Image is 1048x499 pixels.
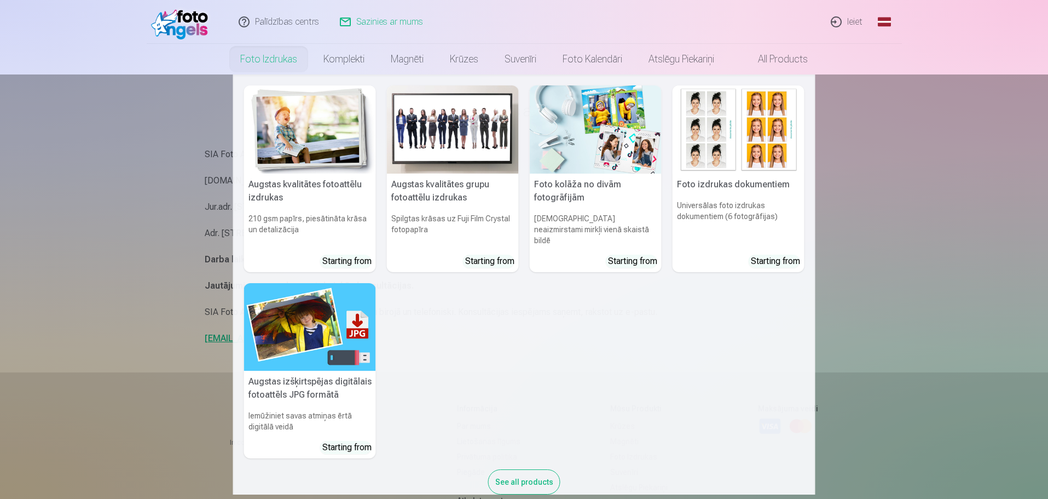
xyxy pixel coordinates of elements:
a: Augstas kvalitātes fotoattēlu izdrukasAugstas kvalitātes fotoattēlu izdrukas210 gsm papīrs, piesā... [244,85,376,272]
div: Starting from [322,441,372,454]
h5: Augstas kvalitātes grupu fotoattēlu izdrukas [387,174,519,209]
a: Atslēgu piekariņi [635,44,727,74]
div: See all products [488,469,560,495]
h6: Iemūžiniet savas atmiņas ērtā digitālā veidā [244,406,376,437]
a: Suvenīri [491,44,549,74]
a: All products [727,44,821,74]
img: Augstas kvalitātes grupu fotoattēlu izdrukas [387,85,519,174]
h6: Spilgtas krāsas uz Fuji Film Crystal fotopapīra [387,209,519,250]
div: Starting from [751,255,800,268]
div: Starting from [322,255,372,268]
img: Foto izdrukas dokumentiem [673,85,804,174]
a: Foto kolāža no divām fotogrāfijāmFoto kolāža no divām fotogrāfijām[DEMOGRAPHIC_DATA] neaizmirstam... [530,85,662,272]
a: Krūzes [437,44,491,74]
a: Augstas kvalitātes grupu fotoattēlu izdrukasAugstas kvalitātes grupu fotoattēlu izdrukasSpilgtas ... [387,85,519,272]
img: Foto kolāža no divām fotogrāfijām [530,85,662,174]
a: Foto izdrukas [227,44,310,74]
img: Augstas kvalitātes fotoattēlu izdrukas [244,85,376,174]
a: Augstas izšķirtspējas digitālais fotoattēls JPG formātāAugstas izšķirtspējas digitālais fotoattēl... [244,283,376,459]
h6: Universālas foto izdrukas dokumentiem (6 fotogrāfijas) [673,196,804,250]
a: Foto kalendāri [549,44,635,74]
img: Augstas izšķirtspējas digitālais fotoattēls JPG formātā [244,283,376,371]
a: See all products [488,475,560,487]
div: Starting from [608,255,657,268]
img: /fa1 [151,4,214,39]
div: Starting from [465,255,514,268]
h6: [DEMOGRAPHIC_DATA] neaizmirstami mirkļi vienā skaistā bildē [530,209,662,250]
h5: Foto izdrukas dokumentiem [673,174,804,196]
h5: Foto kolāža no divām fotogrāfijām [530,174,662,209]
h6: 210 gsm papīrs, piesātināta krāsa un detalizācija [244,209,376,250]
h5: Augstas kvalitātes fotoattēlu izdrukas [244,174,376,209]
a: Komplekti [310,44,378,74]
a: Foto izdrukas dokumentiemFoto izdrukas dokumentiemUniversālas foto izdrukas dokumentiem (6 fotogr... [673,85,804,272]
h5: Augstas izšķirtspējas digitālais fotoattēls JPG formātā [244,371,376,406]
a: Magnēti [378,44,437,74]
